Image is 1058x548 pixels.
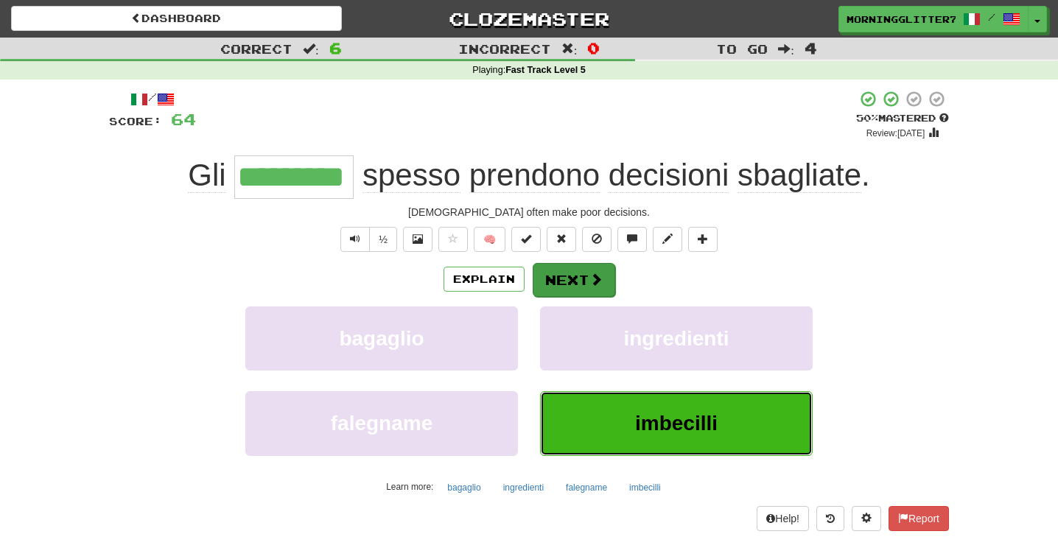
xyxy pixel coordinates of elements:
div: / [109,90,196,108]
button: Next [533,263,615,297]
span: 50 % [856,112,878,124]
button: Set this sentence to 100% Mastered (alt+m) [511,227,541,252]
strong: Fast Track Level 5 [505,65,586,75]
button: Report [889,506,949,531]
button: imbecilli [621,477,669,499]
span: 6 [329,39,342,57]
span: : [778,43,794,55]
span: MorningGlitter7075 [847,13,956,26]
div: [DEMOGRAPHIC_DATA] often make poor decisions. [109,205,949,219]
button: bagaglio [245,306,518,370]
button: ingredienti [540,306,813,370]
span: Incorrect [458,41,551,56]
span: Score: [109,115,162,127]
button: Play sentence audio (ctl+space) [340,227,370,252]
button: falegname [558,477,615,499]
button: ½ [369,227,397,252]
span: Gli [188,158,225,193]
button: Round history (alt+y) [816,506,844,531]
button: Discuss sentence (alt+u) [617,227,647,252]
a: Clozemaster [364,6,695,32]
span: : [303,43,319,55]
span: imbecilli [635,412,718,435]
span: sbagliate [738,158,861,193]
button: Add to collection (alt+a) [688,227,718,252]
a: MorningGlitter7075 / [838,6,1029,32]
button: imbecilli [540,391,813,455]
span: / [988,12,995,22]
span: 0 [587,39,600,57]
div: Text-to-speech controls [337,227,397,252]
button: Help! [757,506,809,531]
small: Review: [DATE] [866,128,925,138]
span: 64 [171,110,196,128]
span: : [561,43,578,55]
button: Ignore sentence (alt+i) [582,227,612,252]
a: Dashboard [11,6,342,31]
button: Explain [444,267,525,292]
button: ingredienti [495,477,552,499]
span: falegname [331,412,433,435]
button: Show image (alt+x) [403,227,432,252]
button: falegname [245,391,518,455]
span: decisioni [609,158,729,193]
span: prendono [469,158,600,193]
button: Favorite sentence (alt+f) [438,227,468,252]
span: To go [716,41,768,56]
span: 4 [805,39,817,57]
button: bagaglio [439,477,488,499]
span: bagaglio [339,327,424,350]
button: 🧠 [474,227,505,252]
span: . [354,158,870,193]
button: Edit sentence (alt+d) [653,227,682,252]
small: Learn more: [386,482,433,492]
div: Mastered [856,112,949,125]
span: spesso [362,158,460,193]
button: Reset to 0% Mastered (alt+r) [547,227,576,252]
span: Correct [220,41,292,56]
span: ingredienti [623,327,729,350]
